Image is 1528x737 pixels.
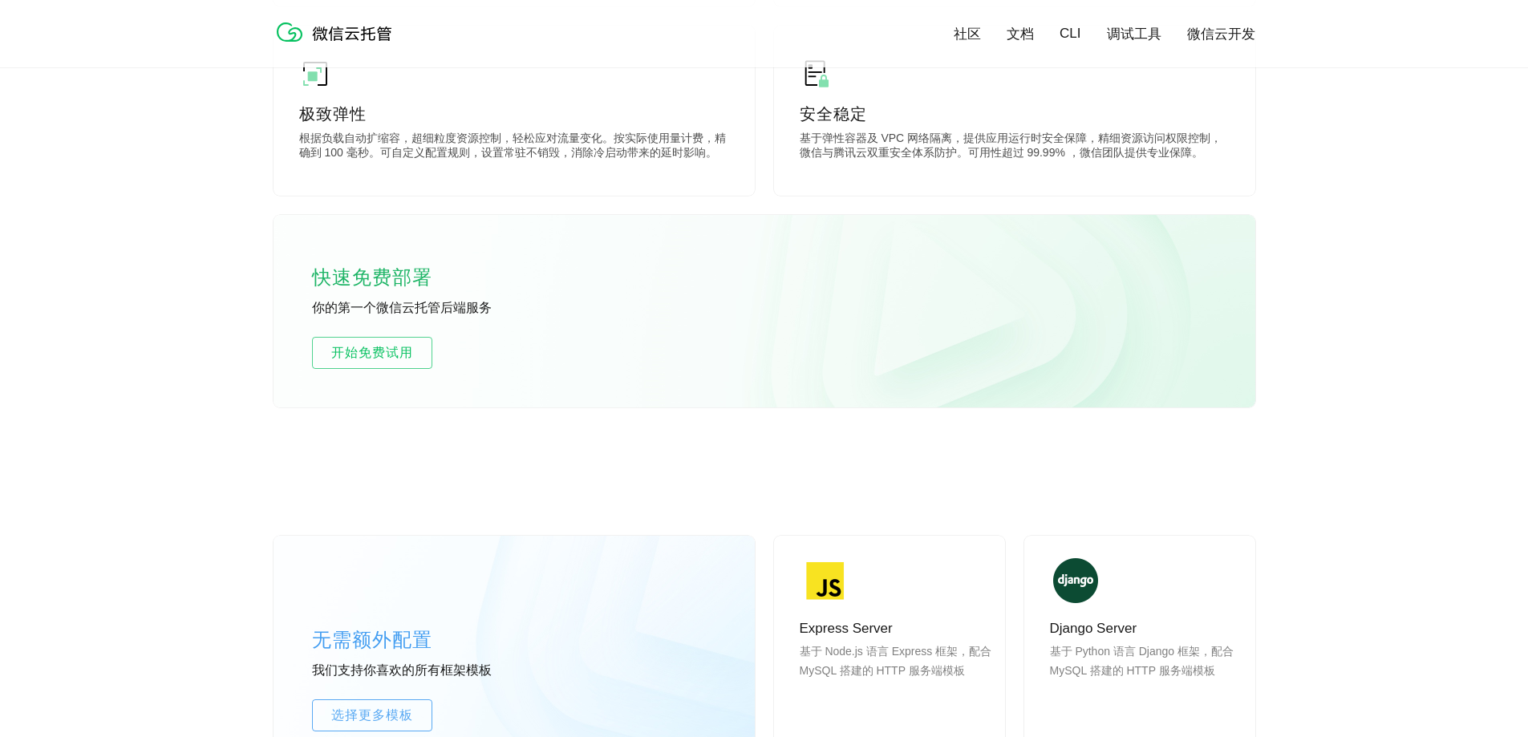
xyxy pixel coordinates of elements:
[313,706,432,725] span: 选择更多模板
[312,300,553,318] p: 你的第一个微信云托管后端服务
[1107,25,1161,43] a: 调试工具
[800,132,1230,164] p: 基于弹性容器及 VPC 网络隔离，提供应用运行时安全保障，精细资源访问权限控制，微信与腾讯云双重安全体系防护。可用性超过 99.99% ，微信团队提供专业保障。
[1007,25,1034,43] a: 文档
[800,619,992,638] p: Express Server
[1050,619,1242,638] p: Django Server
[312,662,553,680] p: 我们支持你喜欢的所有框架模板
[1187,25,1255,43] a: 微信云开发
[312,261,472,294] p: 快速免费部署
[312,624,553,656] p: 无需额外配置
[313,343,432,362] span: 开始免费试用
[800,642,992,719] p: 基于 Node.js 语言 Express 框架，配合 MySQL 搭建的 HTTP 服务端模板
[274,37,402,51] a: 微信云托管
[1060,26,1080,42] a: CLI
[954,25,981,43] a: 社区
[299,103,729,125] p: 极致弹性
[274,16,402,48] img: 微信云托管
[1050,642,1242,719] p: 基于 Python 语言 Django 框架，配合 MySQL 搭建的 HTTP 服务端模板
[299,132,729,164] p: 根据负载自动扩缩容，超细粒度资源控制，轻松应对流量变化。按实际使用量计费，精确到 100 毫秒。可自定义配置规则，设置常驻不销毁，消除冷启动带来的延时影响。
[800,103,1230,125] p: 安全稳定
